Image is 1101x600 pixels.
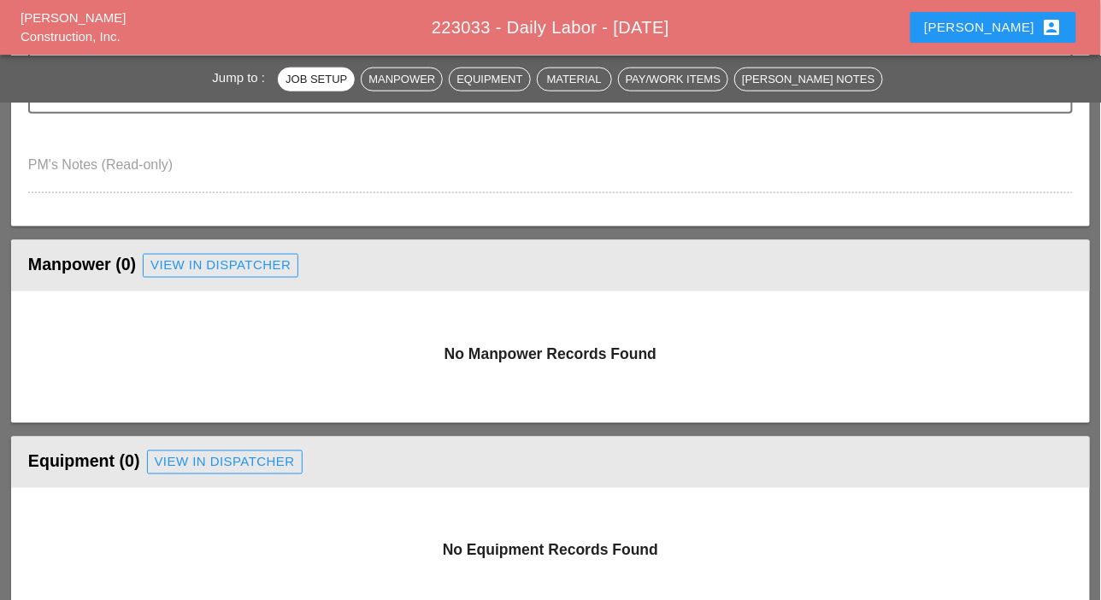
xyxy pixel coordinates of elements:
[734,67,882,91] button: [PERSON_NAME] Notes
[28,249,1073,283] div: Manpower (0)
[155,453,295,473] div: View in Dispatcher
[278,67,355,91] button: Job Setup
[143,254,298,278] a: View in Dispatcher
[1042,17,1063,38] i: account_box
[910,12,1075,43] button: [PERSON_NAME]
[924,17,1062,38] div: [PERSON_NAME]
[361,67,443,91] button: Manpower
[21,10,126,44] a: [PERSON_NAME] Construction, Inc.
[456,70,522,87] div: Equipment
[28,445,1073,479] div: Equipment (0)
[618,67,728,91] button: Pay/Work Items
[147,450,303,474] a: View in Dispatcher
[449,67,530,91] button: Equipment
[368,70,435,87] div: Manpower
[28,151,1073,192] textarea: PM's Notes (Read-only)
[742,70,874,87] div: [PERSON_NAME] Notes
[28,343,1073,365] h3: No Manpower Records Found
[28,539,1073,562] h3: No Equipment Records Found
[150,256,291,275] div: View in Dispatcher
[545,70,604,87] div: Material
[626,70,721,87] div: Pay/Work Items
[432,18,669,37] span: 223033 - Daily Labor - [DATE]
[286,70,347,87] div: Job Setup
[212,69,272,84] span: Jump to :
[537,67,612,91] button: Material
